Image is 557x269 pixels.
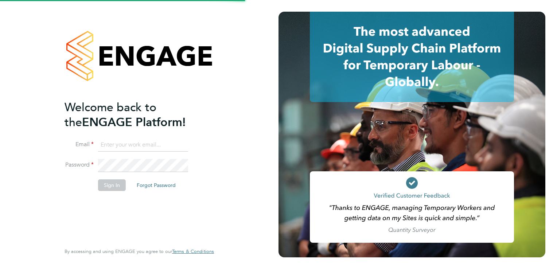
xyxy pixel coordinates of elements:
h2: ENGAGE Platform! [65,100,207,130]
span: Welcome back to the [65,100,156,129]
input: Enter your work email... [98,139,188,152]
span: Terms & Conditions [172,248,214,254]
label: Email [65,141,94,148]
span: By accessing and using ENGAGE you agree to our [65,248,214,254]
button: Sign In [98,179,126,191]
button: Forgot Password [131,179,182,191]
a: Terms & Conditions [172,249,214,254]
label: Password [65,161,94,169]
